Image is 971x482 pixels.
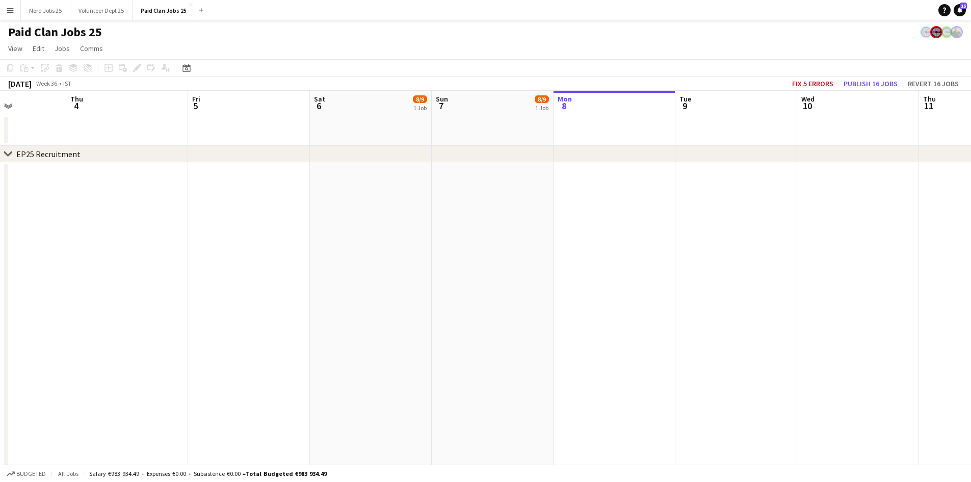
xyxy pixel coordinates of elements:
span: 7 [434,100,448,112]
span: Comms [80,44,103,53]
a: 15 [954,4,966,16]
button: Publish 16 jobs [839,77,902,90]
span: Total Budgeted €983 934.49 [246,470,327,477]
div: [DATE] [8,79,32,89]
a: View [4,42,27,55]
button: Nord Jobs 25 [21,1,70,20]
span: Fri [192,94,200,104]
div: EP25 Recruitment [16,149,81,159]
button: Revert 16 jobs [904,77,963,90]
span: 10 [800,100,815,112]
button: Fix 5 errors [788,77,837,90]
a: Comms [76,42,107,55]
app-user-avatar: Staffing Department [920,26,932,38]
span: Sun [436,94,448,104]
app-user-avatar: Staffing Department [930,26,942,38]
span: Wed [801,94,815,104]
app-user-avatar: Stevie Taylor [951,26,963,38]
span: All jobs [56,470,81,477]
span: Thu [70,94,83,104]
span: 4 [69,100,83,112]
span: Mon [558,94,572,104]
button: Volunteer Dept 25 [70,1,133,20]
span: 8/9 [535,95,549,103]
app-user-avatar: Volunteer Department [940,26,953,38]
div: 1 Job [413,104,427,112]
span: Sat [314,94,325,104]
span: Edit [33,44,44,53]
div: IST [63,80,71,87]
a: Jobs [50,42,74,55]
span: Week 36 [34,80,59,87]
button: Paid Clan Jobs 25 [133,1,195,20]
h1: Paid Clan Jobs 25 [8,24,102,40]
button: Budgeted [5,468,47,479]
span: Jobs [55,44,70,53]
span: 8 [556,100,572,112]
a: Edit [29,42,48,55]
span: View [8,44,22,53]
span: Tue [679,94,691,104]
span: Thu [923,94,936,104]
span: 15 [960,3,967,9]
span: 8/9 [413,95,427,103]
span: 11 [922,100,936,112]
div: 1 Job [535,104,548,112]
div: Salary €983 934.49 + Expenses €0.00 + Subsistence €0.00 = [89,470,327,477]
span: 5 [191,100,200,112]
span: 6 [312,100,325,112]
span: Budgeted [16,470,46,477]
span: 9 [678,100,691,112]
